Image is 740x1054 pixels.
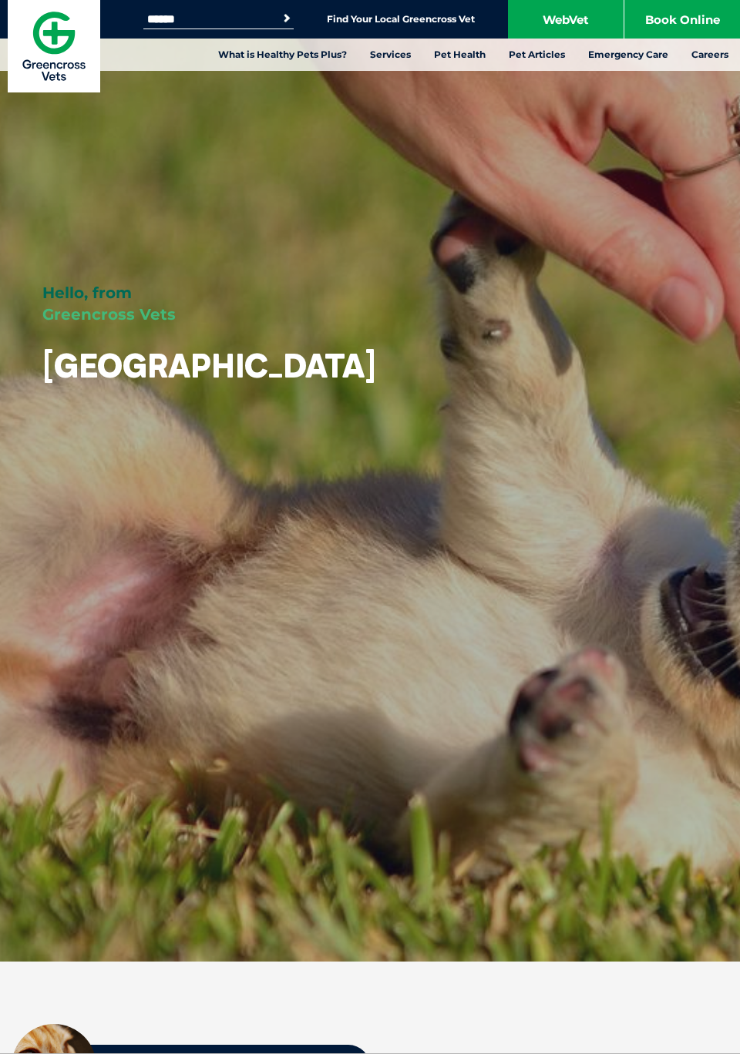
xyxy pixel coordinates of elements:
[42,305,176,324] span: Greencross Vets
[358,39,422,71] a: Services
[42,348,376,384] h1: [GEOGRAPHIC_DATA]
[422,39,497,71] a: Pet Health
[577,39,680,71] a: Emergency Care
[42,284,132,302] span: Hello, from
[207,39,358,71] a: What is Healthy Pets Plus?
[680,39,740,71] a: Careers
[327,13,475,25] a: Find Your Local Greencross Vet
[279,11,294,26] button: Search
[497,39,577,71] a: Pet Articles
